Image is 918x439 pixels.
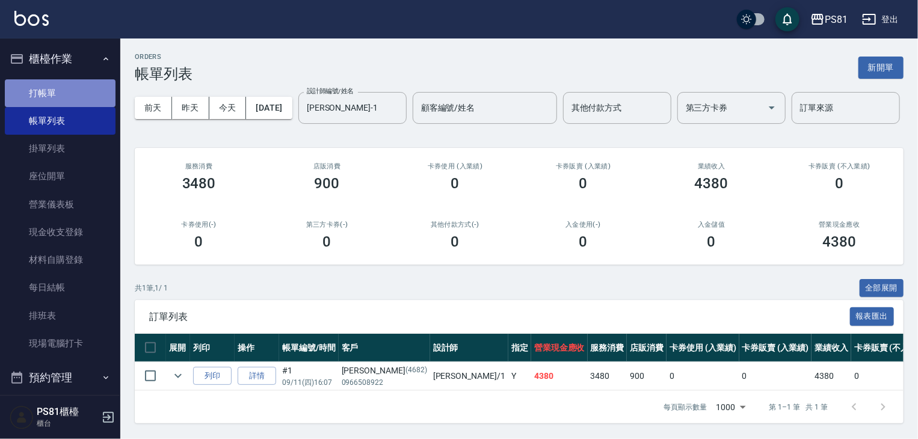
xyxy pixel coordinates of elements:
th: 業績收入 [812,334,851,362]
a: 座位開單 [5,162,116,190]
td: 0 [739,362,812,390]
h3: 0 [836,175,844,192]
div: PS81 [825,12,848,27]
p: 櫃台 [37,418,98,429]
th: 操作 [235,334,279,362]
h3: 900 [315,175,340,192]
h3: 0 [323,233,331,250]
p: (4682) [405,364,427,377]
a: 現場電腦打卡 [5,330,116,357]
td: 4380 [812,362,851,390]
a: 每日結帳 [5,274,116,301]
td: #1 [279,362,339,390]
h5: PS81櫃檯 [37,406,98,418]
td: 0 [667,362,739,390]
td: 4380 [531,362,588,390]
h3: 0 [579,233,588,250]
button: [DATE] [246,97,292,119]
button: 新開單 [858,57,904,79]
a: 報表匯出 [850,310,895,322]
button: 今天 [209,97,247,119]
span: 訂單列表 [149,311,850,323]
div: 1000 [712,391,750,423]
button: expand row [169,367,187,385]
a: 營業儀表板 [5,191,116,218]
h2: 卡券販賣 (不入業績) [790,162,889,170]
p: 第 1–1 筆 共 1 筆 [769,402,828,413]
p: 0966508922 [342,377,427,388]
h3: 4380 [823,233,857,250]
button: 昨天 [172,97,209,119]
th: 帳單編號/時間 [279,334,339,362]
p: 每頁顯示數量 [664,402,707,413]
img: Person [10,405,34,429]
th: 指定 [508,334,531,362]
button: 前天 [135,97,172,119]
h2: 入金儲值 [662,221,761,229]
button: PS81 [806,7,852,32]
td: [PERSON_NAME] /1 [430,362,508,390]
img: Logo [14,11,49,26]
button: 報表及分析 [5,393,116,425]
th: 列印 [190,334,235,362]
h3: 0 [195,233,203,250]
button: 列印 [193,367,232,385]
button: 預約管理 [5,362,116,393]
button: 報表匯出 [850,307,895,326]
td: 900 [627,362,667,390]
p: 09/11 (四) 16:07 [282,377,336,388]
th: 展開 [166,334,190,362]
button: 登出 [857,8,904,31]
a: 材料自購登錄 [5,246,116,274]
h2: 其他付款方式(-) [405,221,505,229]
a: 新開單 [858,61,904,73]
h3: 0 [451,175,460,192]
button: Open [762,98,781,117]
a: 帳單列表 [5,107,116,135]
button: save [775,7,799,31]
p: 共 1 筆, 1 / 1 [135,283,168,293]
button: 櫃檯作業 [5,43,116,75]
h2: ORDERS [135,53,193,61]
h2: 店販消費 [277,162,377,170]
h3: 服務消費 [149,162,248,170]
a: 打帳單 [5,79,116,107]
h3: 4380 [695,175,729,192]
h2: 業績收入 [662,162,761,170]
h3: 0 [579,175,588,192]
h2: 營業現金應收 [790,221,889,229]
h3: 帳單列表 [135,66,193,82]
th: 服務消費 [588,334,627,362]
h2: 卡券使用 (入業績) [405,162,505,170]
h3: 0 [707,233,716,250]
div: [PERSON_NAME] [342,364,427,377]
h2: 卡券販賣 (入業績) [534,162,633,170]
a: 詳情 [238,367,276,385]
h2: 卡券使用(-) [149,221,248,229]
a: 掛單列表 [5,135,116,162]
th: 卡券販賣 (入業績) [739,334,812,362]
h2: 入金使用(-) [534,221,633,229]
h2: 第三方卡券(-) [277,221,377,229]
th: 設計師 [430,334,508,362]
td: 3480 [588,362,627,390]
a: 排班表 [5,302,116,330]
button: 全部展開 [860,279,904,298]
th: 卡券使用 (入業績) [667,334,739,362]
h3: 3480 [182,175,216,192]
td: Y [508,362,531,390]
th: 客戶 [339,334,430,362]
a: 現金收支登錄 [5,218,116,246]
h3: 0 [451,233,460,250]
th: 營業現金應收 [531,334,588,362]
th: 店販消費 [627,334,667,362]
label: 設計師編號/姓名 [307,87,354,96]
